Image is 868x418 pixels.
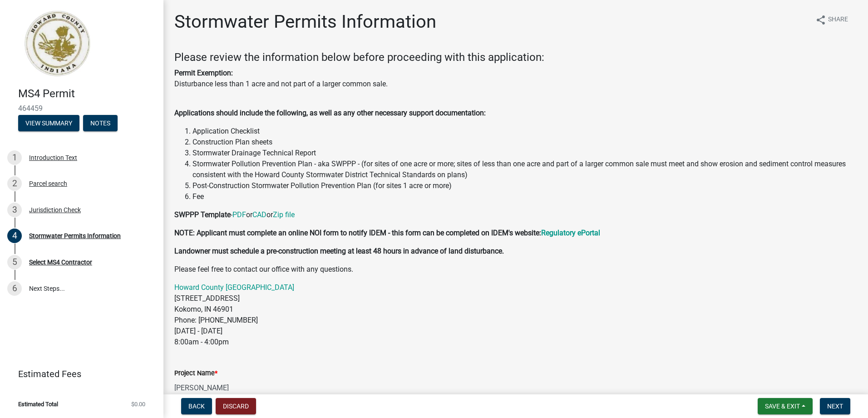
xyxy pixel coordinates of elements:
[192,126,857,137] li: Application Checklist
[174,69,233,77] strong: Permit Exemption:
[29,259,92,265] div: Select MS4 Contractor
[174,51,857,64] h4: Please review the information below before proceeding with this application:
[273,210,295,219] a: Zip file
[7,150,22,165] div: 1
[7,176,22,191] div: 2
[83,115,118,131] button: Notes
[192,180,857,191] li: Post-Construction Stormwater Pollution Prevention Plan (for sites 1 acre or more)
[192,137,857,148] li: Construction Plan sheets
[192,148,857,159] li: Stormwater Drainage Technical Report
[7,203,22,217] div: 3
[216,398,256,414] button: Discard
[174,109,486,117] strong: Applications should include the following, as well as any other necessary support documentation:
[174,283,294,292] a: Howard County [GEOGRAPHIC_DATA]
[808,11,855,29] button: shareShare
[820,398,850,414] button: Next
[758,398,813,414] button: Save & Exit
[765,403,800,410] span: Save & Exit
[815,15,826,25] i: share
[188,403,205,410] span: Back
[174,209,857,220] p: - or or
[18,104,145,113] span: 464459
[29,180,67,187] div: Parcel search
[232,210,246,219] a: PDF
[29,207,81,213] div: Jurisdiction Check
[827,403,843,410] span: Next
[29,233,121,239] div: Stormwater Permits Information
[18,115,79,131] button: View Summary
[541,229,600,237] a: Regulatory ePortal
[7,229,22,243] div: 4
[18,87,156,100] h4: MS4 Permit
[174,210,231,219] strong: SWPPP Template
[83,120,118,127] wm-modal-confirm: Notes
[828,15,848,25] span: Share
[174,11,436,33] h1: Stormwater Permits Information
[174,229,541,237] strong: NOTE: Applicant must complete an online NOI form to notify IDEM - this form can be completed on I...
[181,398,212,414] button: Back
[131,401,145,407] span: $0.00
[192,191,857,202] li: Fee
[18,401,58,407] span: Estimated Total
[7,255,22,269] div: 5
[174,247,504,255] strong: Landowner must schedule a pre-construction meeting at least 48 hours in advance of land disturbance.
[174,264,857,275] p: Please feel free to contact our office with any questions.
[7,365,149,383] a: Estimated Fees
[18,120,79,127] wm-modal-confirm: Summary
[252,210,266,219] a: CAD
[29,154,77,161] div: Introduction Text
[18,10,96,78] img: Howard County, Indiana
[174,282,857,348] p: [STREET_ADDRESS] Kokomo, IN 46901 Phone: [PHONE_NUMBER] [DATE] - [DATE] 8:00am - 4:00pm
[174,68,857,90] p: Disturbance less than 1 acre and not part of a larger common sale.
[7,281,22,296] div: 6
[192,159,857,180] li: Stormwater Pollution Prevention Plan - aka SWPPP - (for sites of one acre or more; sites of less ...
[174,370,217,377] label: Project Name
